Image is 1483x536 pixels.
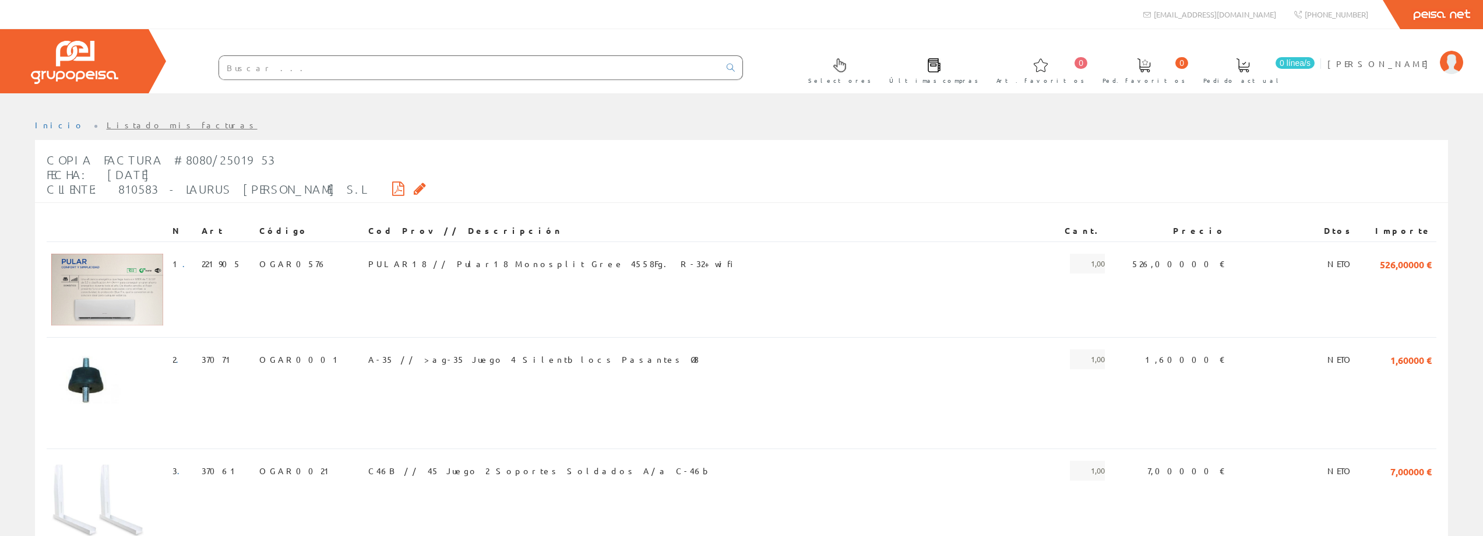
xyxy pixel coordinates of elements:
th: Art [197,220,255,241]
th: Código [255,220,364,241]
span: 1,00 [1070,254,1105,274]
i: Solicitar por email copia de la factura [414,184,426,192]
span: 526,00000 € [1380,254,1432,274]
img: Foto artículo (128.97574123989x150) [51,349,126,437]
span: 7,00000 € [1390,461,1432,481]
span: 1,00 [1070,461,1105,481]
span: 1 [172,254,192,274]
span: Pedido actual [1203,75,1283,86]
span: OGAR0021 [259,461,334,481]
input: Buscar ... [219,56,720,79]
span: NETO [1327,349,1354,369]
span: 1,00 [1070,349,1105,369]
span: 1,60000 € [1145,349,1225,369]
a: Listado mis facturas [107,120,258,130]
span: Art. favoritos [996,75,1084,86]
th: Importe [1359,220,1436,241]
span: 221905 [202,254,241,274]
a: Últimas compras [878,48,984,91]
th: Dtos [1230,220,1359,241]
span: 0 línea/s [1276,57,1315,69]
span: 37071 [202,349,235,369]
span: A-35 // >ag-35 Juego 4 Silentblocs Pasantes Ø8 [368,349,699,369]
span: Ped. favoritos [1102,75,1185,86]
a: . [176,354,186,365]
span: 0 [1075,57,1087,69]
span: 2 [172,349,186,369]
i: Descargar PDF [392,184,404,192]
span: 0 [1175,57,1188,69]
span: 7,00000 € [1147,461,1225,481]
span: 37061 [202,461,240,481]
th: N [168,220,197,241]
a: . [177,465,187,476]
span: C46B // 45 Juego 2 Soportes Soldados A/a C-46b [368,461,716,481]
span: OGAR0001 [259,349,343,369]
th: Cant. [1051,220,1109,241]
th: Cod Prov // Descripción [364,220,1051,241]
a: . [182,258,192,269]
a: Selectores [797,48,877,91]
span: 1,60000 € [1390,349,1432,369]
span: Últimas compras [889,75,978,86]
span: OGAR0576 [259,254,327,274]
span: PULAR18 // Pular18 Monosplit Gree 4558Fg. R-32+ wifi [368,254,740,274]
span: [EMAIL_ADDRESS][DOMAIN_NAME] [1154,9,1276,19]
span: 526,00000 € [1132,254,1225,274]
span: Selectores [808,75,871,86]
span: [PHONE_NUMBER] [1305,9,1368,19]
img: Grupo Peisa [31,41,118,84]
img: Foto artículo (192x122.96819787986) [51,254,163,325]
span: NETO [1327,254,1354,274]
span: [PERSON_NAME] [1327,58,1434,69]
th: Precio [1109,220,1230,241]
a: [PERSON_NAME] [1327,48,1463,59]
a: Inicio [35,120,84,130]
span: NETO [1327,461,1354,481]
span: 3 [172,461,187,481]
span: Copia Factura #8080/2501953 Fecha: [DATE] Cliente: 810583 - LAURUS [PERSON_NAME] S.L [47,153,364,196]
